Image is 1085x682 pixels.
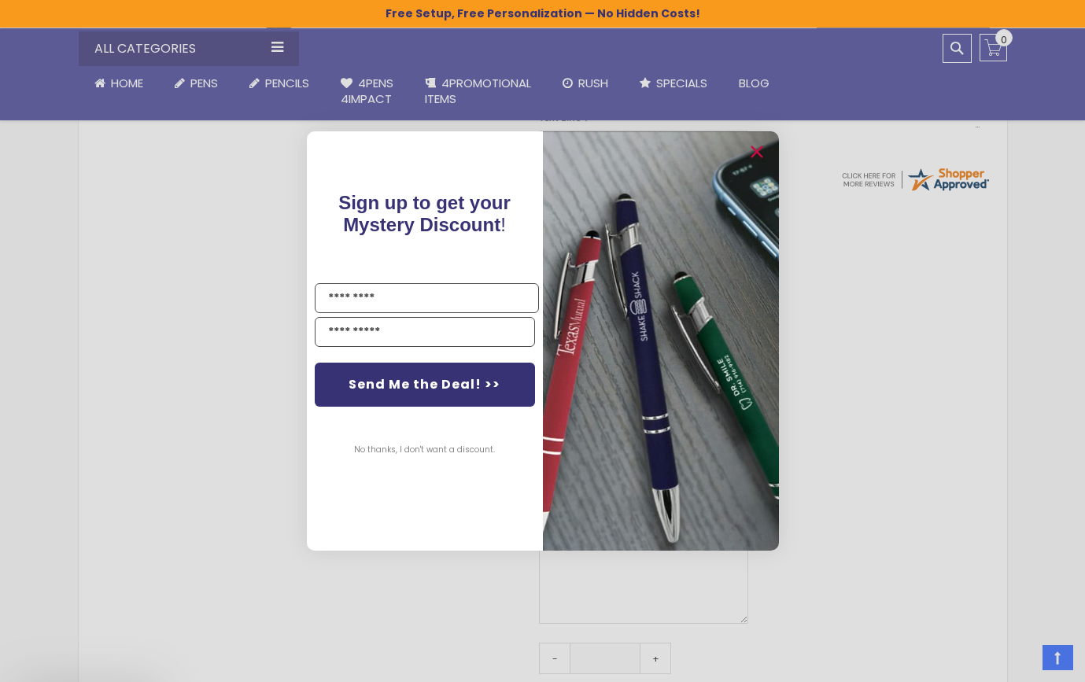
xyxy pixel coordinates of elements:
[346,430,503,470] button: No thanks, I don't want a discount.
[744,139,769,164] button: Close dialog
[315,363,535,407] button: Send Me the Deal! >>
[338,192,511,235] span: Sign up to get your Mystery Discount
[543,131,779,551] img: pop-up-image
[955,640,1085,682] iframe: Google Customer Reviews
[338,192,511,235] span: !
